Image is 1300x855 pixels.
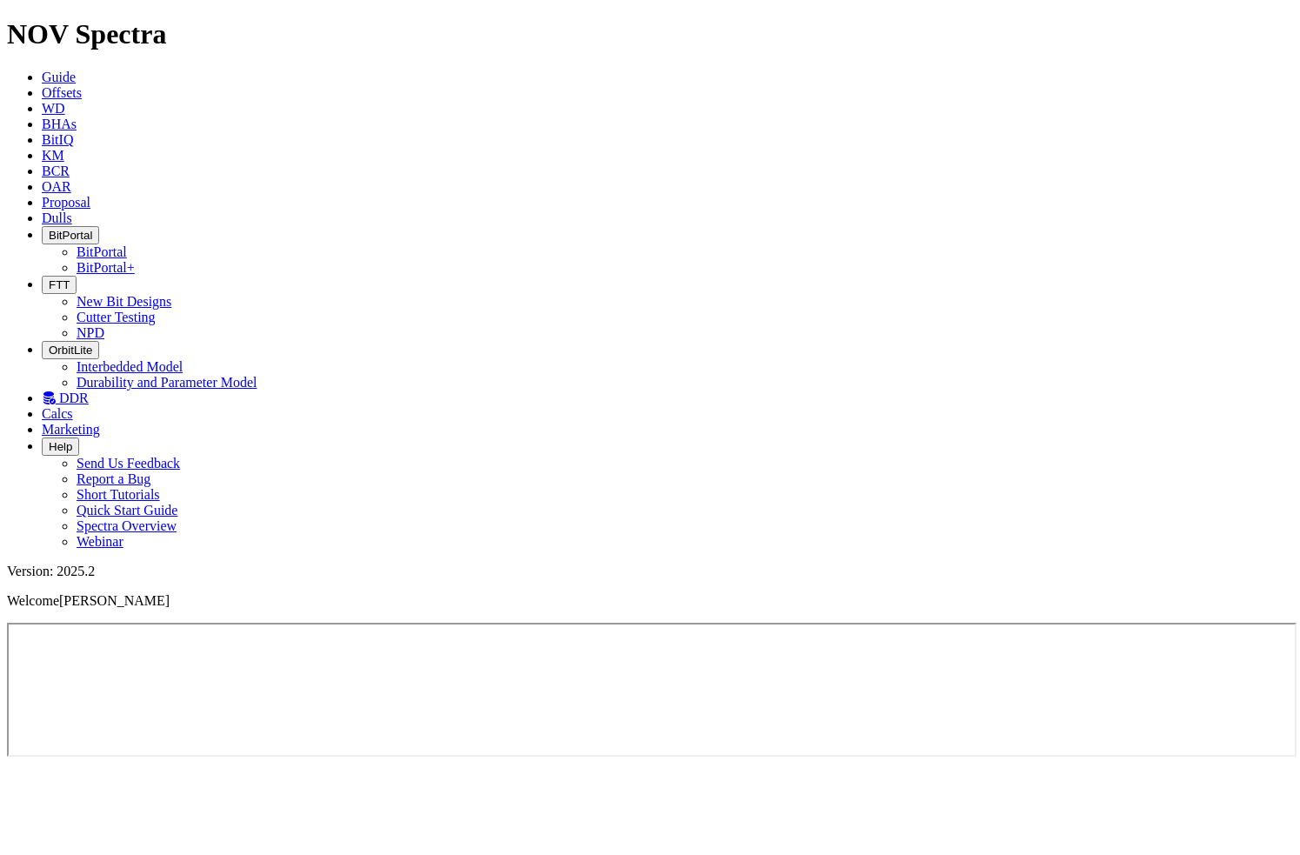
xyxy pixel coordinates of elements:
a: Short Tutorials [77,487,160,502]
a: Quick Start Guide [77,503,177,518]
a: Marketing [42,422,100,437]
h1: NOV Spectra [7,18,1293,50]
a: KM [42,148,64,163]
button: BitPortal [42,226,99,244]
a: Guide [42,70,76,84]
a: Spectra Overview [77,518,177,533]
a: NPD [77,325,104,340]
a: BCR [42,164,70,178]
a: Interbedded Model [77,359,183,374]
a: Webinar [77,534,123,549]
div: Version: 2025.2 [7,564,1293,579]
span: BitPortal [49,229,92,242]
span: [PERSON_NAME] [59,593,170,608]
button: Help [42,438,79,456]
a: Dulls [42,210,72,225]
a: BitIQ [42,132,73,147]
a: Calcs [42,406,73,421]
a: Offsets [42,85,82,100]
a: New Bit Designs [77,294,171,309]
a: OAR [42,179,71,194]
a: DDR [42,391,89,405]
span: OrbitLite [49,344,92,357]
span: Help [49,440,72,453]
a: Durability and Parameter Model [77,375,257,390]
a: Send Us Feedback [77,456,180,471]
a: Cutter Testing [77,310,156,324]
button: FTT [42,276,77,294]
a: WD [42,101,65,116]
a: Report a Bug [77,471,150,486]
span: DDR [59,391,89,405]
a: BitPortal+ [77,260,135,275]
span: FTT [49,278,70,291]
a: Proposal [42,195,90,210]
button: OrbitLite [42,341,99,359]
a: BitPortal [77,244,127,259]
a: BHAs [42,117,77,131]
p: Welcome [7,593,1293,609]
